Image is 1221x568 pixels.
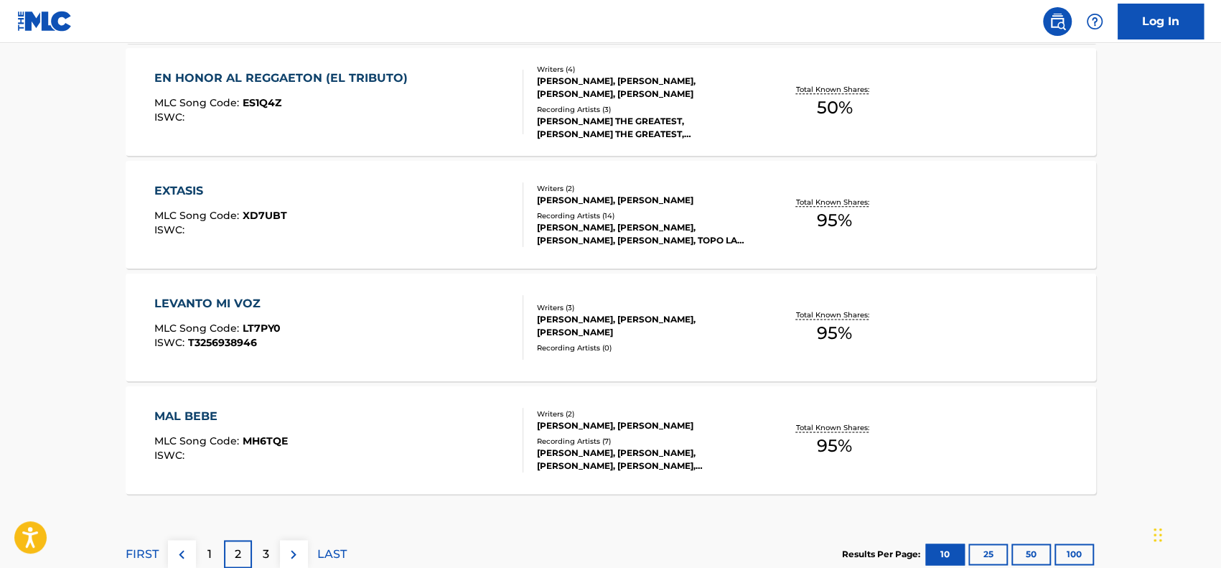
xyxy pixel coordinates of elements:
p: Total Known Shares: [796,309,873,320]
span: MLC Song Code : [154,434,243,447]
div: [PERSON_NAME], [PERSON_NAME], [PERSON_NAME], [PERSON_NAME] [537,75,754,101]
span: 95 % [817,433,852,459]
a: Log In [1118,4,1204,39]
span: LT7PY0 [243,322,281,335]
div: Recording Artists ( 0 ) [537,343,754,353]
div: LEVANTO MI VOZ [154,295,281,312]
div: [PERSON_NAME] THE GREATEST, [PERSON_NAME] THE GREATEST, [PERSON_NAME] THE GREATEST [537,115,754,141]
p: 1 [207,546,212,563]
span: ISWC : [154,449,188,462]
div: [PERSON_NAME], [PERSON_NAME], [PERSON_NAME], [PERSON_NAME], [PERSON_NAME] [537,447,754,472]
span: 50 % [816,95,852,121]
span: MLC Song Code : [154,209,243,222]
a: Public Search [1043,7,1072,36]
div: [PERSON_NAME], [PERSON_NAME] [537,194,754,207]
div: Help [1080,7,1109,36]
div: Recording Artists ( 3 ) [537,104,754,115]
p: Results Per Page: [842,548,924,561]
div: Writers ( 3 ) [537,302,754,313]
p: Total Known Shares: [796,197,873,208]
iframe: Chat Widget [1149,499,1221,568]
span: MLC Song Code : [154,322,243,335]
div: [PERSON_NAME], [PERSON_NAME] [537,419,754,432]
p: Total Known Shares: [796,422,873,433]
div: EXTASIS [154,182,287,200]
img: left [173,546,190,563]
span: ES1Q4Z [243,96,281,109]
div: EN HONOR AL REGGAETON (EL TRIBUTO) [154,70,415,87]
span: ISWC : [154,111,188,124]
div: Recording Artists ( 14 ) [537,210,754,221]
button: 100 [1054,544,1094,565]
div: Widget de chat [1149,499,1221,568]
span: XD7UBT [243,209,287,222]
span: MH6TQE [243,434,288,447]
a: MAL BEBEMLC Song Code:MH6TQEISWC:Writers (2)[PERSON_NAME], [PERSON_NAME]Recording Artists (7)[PER... [126,386,1096,494]
button: 25 [968,544,1008,565]
span: T3256938946 [188,336,257,349]
img: help [1086,13,1103,30]
div: [PERSON_NAME], [PERSON_NAME], [PERSON_NAME], [PERSON_NAME], TOPO LA [PERSON_NAME] [537,221,754,247]
p: LAST [317,546,347,563]
p: 3 [263,546,269,563]
div: Writers ( 4 ) [537,64,754,75]
div: MAL BEBE [154,408,288,425]
p: Total Known Shares: [796,84,873,95]
span: 95 % [817,208,852,233]
a: EN HONOR AL REGGAETON (EL TRIBUTO)MLC Song Code:ES1Q4ZISWC:Writers (4)[PERSON_NAME], [PERSON_NAME... [126,48,1096,156]
span: MLC Song Code : [154,96,243,109]
a: EXTASISMLC Song Code:XD7UBTISWC:Writers (2)[PERSON_NAME], [PERSON_NAME]Recording Artists (14)[PER... [126,161,1096,269]
img: MLC Logo [17,11,72,32]
span: ISWC : [154,336,188,349]
button: 50 [1011,544,1051,565]
a: LEVANTO MI VOZMLC Song Code:LT7PY0ISWC:T3256938946Writers (3)[PERSON_NAME], [PERSON_NAME], [PERSO... [126,274,1096,381]
img: right [285,546,302,563]
p: 2 [235,546,241,563]
div: Writers ( 2 ) [537,409,754,419]
img: search [1049,13,1066,30]
div: Arrastrar [1154,513,1162,557]
div: Writers ( 2 ) [537,183,754,194]
button: 10 [925,544,965,565]
p: FIRST [126,546,159,563]
div: Recording Artists ( 7 ) [537,436,754,447]
span: 95 % [817,320,852,346]
span: ISWC : [154,223,188,236]
div: [PERSON_NAME], [PERSON_NAME], [PERSON_NAME] [537,313,754,339]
